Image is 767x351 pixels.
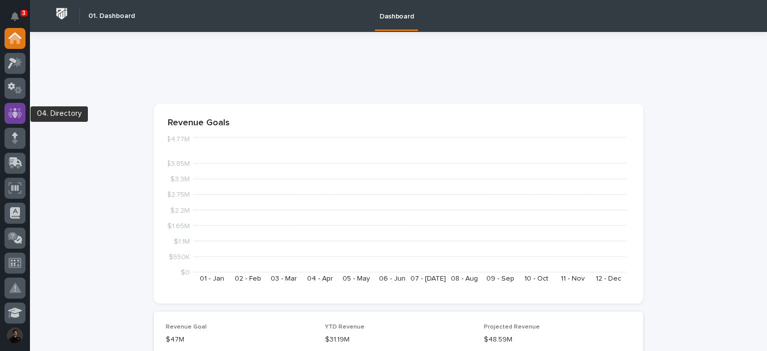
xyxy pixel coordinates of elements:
[4,325,25,346] button: users-avatar
[166,324,207,330] span: Revenue Goal
[168,118,629,129] p: Revenue Goals
[88,12,135,20] h2: 01. Dashboard
[200,275,224,282] text: 01 - Jan
[484,335,631,345] p: $48.59M
[52,4,71,23] img: Workspace Logo
[524,275,548,282] text: 10 - Oct
[12,12,25,28] div: Notifications3
[167,191,190,198] tspan: $2.75M
[4,6,25,27] button: Notifications
[22,9,25,16] p: 3
[167,222,190,229] tspan: $1.65M
[410,275,446,282] text: 07 - [DATE]
[170,207,190,214] tspan: $2.2M
[486,275,514,282] text: 09 - Sep
[561,275,585,282] text: 11 - Nov
[484,324,540,330] span: Projected Revenue
[166,335,313,345] p: $47M
[596,275,621,282] text: 12 - Dec
[271,275,297,282] text: 03 - Mar
[325,324,365,330] span: YTD Revenue
[169,253,190,260] tspan: $550K
[174,238,190,245] tspan: $1.1M
[166,136,190,143] tspan: $4.77M
[181,269,190,276] tspan: $0
[379,275,405,282] text: 06 - Jun
[451,275,478,282] text: 08 - Aug
[166,160,190,167] tspan: $3.85M
[307,275,333,282] text: 04 - Apr
[170,176,190,183] tspan: $3.3M
[235,275,261,282] text: 02 - Feb
[325,335,472,345] p: $31.19M
[343,275,370,282] text: 05 - May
